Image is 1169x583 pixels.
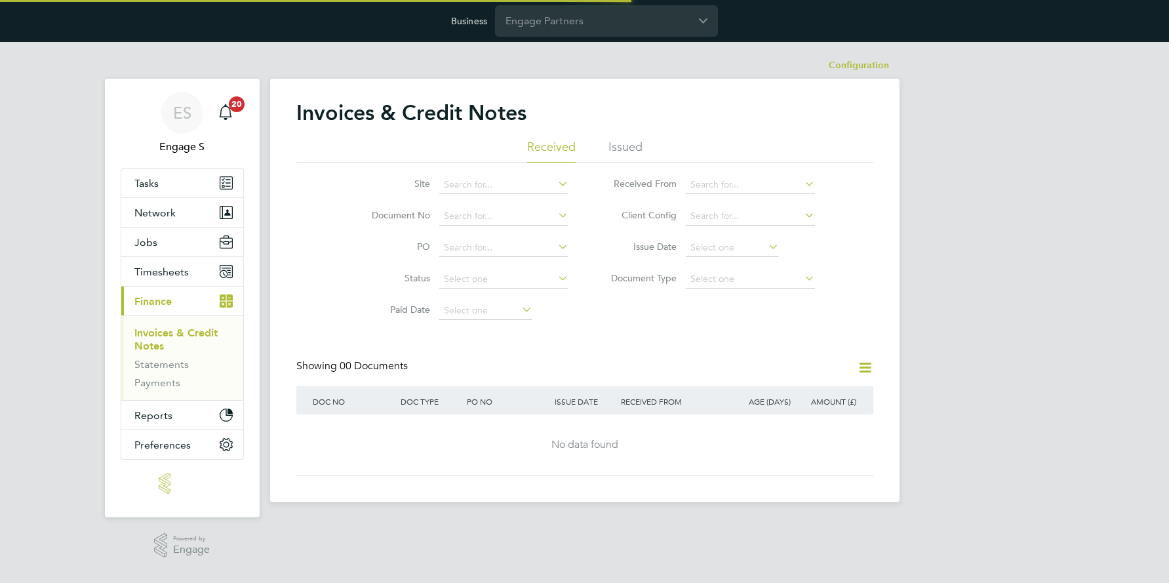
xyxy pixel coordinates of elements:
button: Timesheets [121,257,243,286]
button: Jobs [121,228,243,256]
div: Showing [296,359,410,373]
label: Client Config [601,209,677,221]
li: Received [527,139,576,163]
button: Finance [121,287,243,315]
span: 20 [229,96,245,112]
input: Select one [686,239,779,257]
div: Finance [121,315,243,400]
span: Finance [134,295,172,308]
a: Go to home page [121,473,244,494]
a: Powered byEngage [154,533,210,558]
span: ES [173,104,191,121]
input: Search for... [439,176,568,194]
input: Search for... [439,207,568,226]
span: 00 Documents [340,359,408,372]
input: Search for... [686,176,815,194]
div: RECEIVED FROM [618,386,728,416]
h2: Invoices & Credit Notes [296,100,526,126]
button: Preferences [121,430,243,459]
label: Document Type [601,272,677,284]
a: Statements [134,358,189,371]
label: Issue Date [601,241,677,252]
div: ISSUE DATE [551,386,618,416]
label: Site [355,178,430,190]
label: Document No [355,209,430,221]
li: Configuration [829,52,889,79]
a: Invoices & Credit Notes [134,327,218,352]
a: Tasks [121,169,243,197]
span: Tasks [134,177,159,190]
span: Powered by [173,533,210,544]
a: Payments [134,376,180,389]
div: No data found [309,438,860,452]
span: Timesheets [134,266,189,278]
input: Search for... [686,207,815,226]
label: Business [451,15,487,27]
div: PO NO [464,386,551,416]
input: Select one [686,270,815,289]
label: PO [355,241,430,252]
label: Paid Date [355,304,430,315]
span: Network [134,207,176,219]
a: 20 [212,92,239,134]
nav: Main navigation [105,79,260,517]
span: Preferences [134,439,191,451]
div: DOC NO [309,386,397,416]
span: Engage S [121,139,244,155]
label: Received From [601,178,677,190]
span: Jobs [134,236,157,249]
button: Reports [121,401,243,430]
label: Status [355,272,430,284]
button: Network [121,198,243,227]
img: engage-logo-retina.png [159,473,206,494]
input: Select one [439,302,532,320]
input: Search for... [439,239,568,257]
span: Engage [173,544,210,555]
div: DOC TYPE [397,386,464,416]
div: AMOUNT (£) [794,386,860,416]
li: Issued [608,139,643,163]
span: Reports [134,409,172,422]
a: ESEngage S [121,92,244,155]
div: AGE (DAYS) [728,386,794,416]
input: Select one [439,270,568,289]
